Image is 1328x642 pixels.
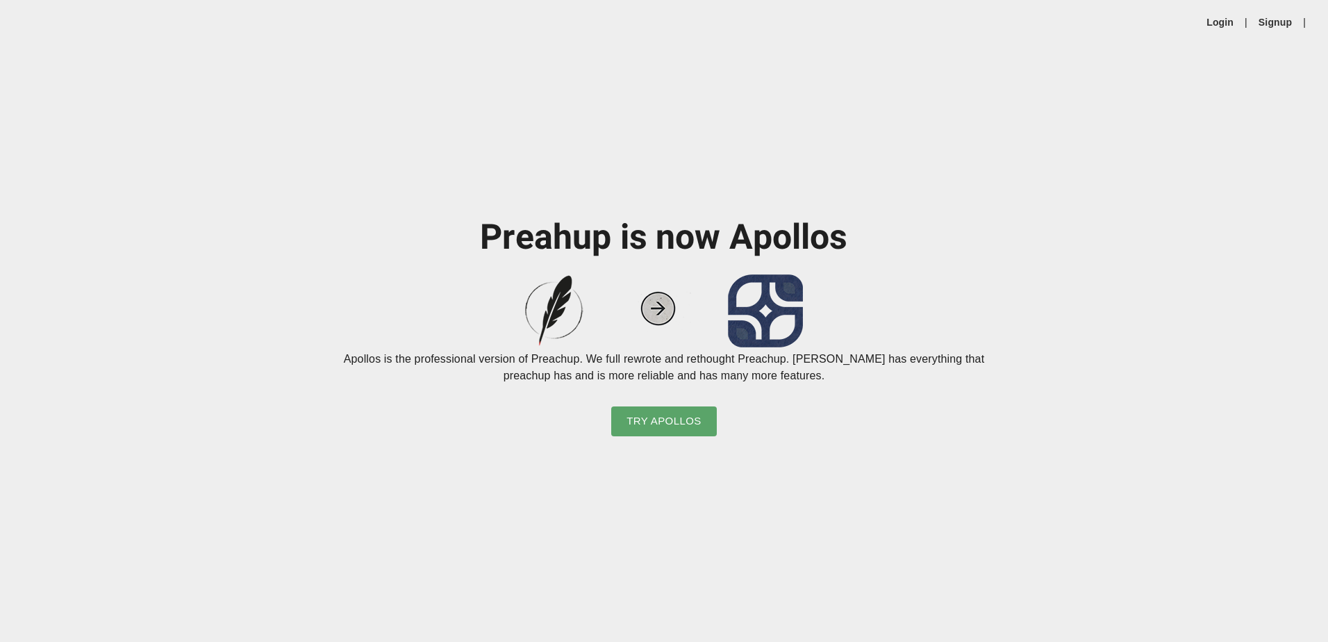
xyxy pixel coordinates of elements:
[1297,15,1311,29] li: |
[1259,15,1292,29] a: Signup
[525,274,803,347] img: preachup-to-apollos.png
[332,351,996,384] p: Apollos is the professional version of Preachup. We full rewrote and rethought Preachup. [PERSON_...
[1239,15,1253,29] li: |
[1206,15,1234,29] a: Login
[332,215,996,261] h1: Preahup is now Apollos
[611,406,717,436] button: Try Apollos
[626,412,702,430] span: Try Apollos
